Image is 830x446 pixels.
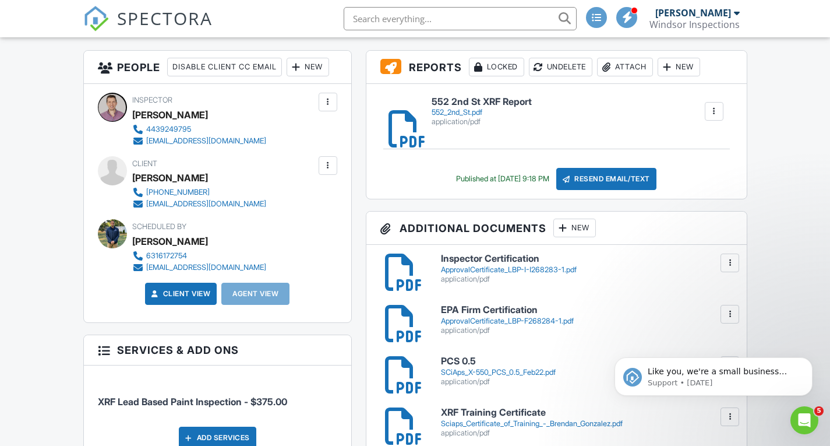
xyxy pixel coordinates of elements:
span: 5 [814,406,824,416]
a: [PHONE_NUMBER] [132,187,266,198]
h3: Additional Documents [366,212,747,245]
a: 4439249795 [132,124,266,135]
div: application/pdf [441,429,732,438]
div: New [658,58,700,76]
h6: PCS 0.5 [441,356,732,367]
div: Undelete [529,58,592,76]
div: ApprovalCertificate_LBP-I-I268283-1.pdf [441,265,732,275]
div: 4439249795 [146,125,191,134]
h3: Services & Add ons [84,335,351,366]
div: 6316172754 [146,251,187,261]
iframe: Intercom live chat [790,406,818,434]
h6: 552 2nd St XRF Report [432,97,532,107]
span: Inspector [132,96,172,104]
a: 552 2nd St XRF Report 552_2nd_St.pdf application/pdf [432,97,532,127]
div: Resend Email/Text [556,168,656,190]
div: application/pdf [432,117,532,127]
h3: People [84,51,351,84]
div: [EMAIL_ADDRESS][DOMAIN_NAME] [146,199,266,209]
h6: EPA Firm Certification [441,305,732,315]
div: [PERSON_NAME] [132,169,208,187]
div: [PERSON_NAME] [132,233,208,250]
div: Published at [DATE] 9:18 PM [456,174,549,184]
div: [PERSON_NAME] [132,106,208,124]
a: [EMAIL_ADDRESS][DOMAIN_NAME] [132,135,266,147]
span: Scheduled By [132,222,186,231]
div: Attach [597,58,653,76]
a: Inspector Certification ApprovalCertificate_LBP-I-I268283-1.pdf application/pdf [441,254,732,283]
a: [EMAIL_ADDRESS][DOMAIN_NAME] [132,198,266,210]
div: [EMAIL_ADDRESS][DOMAIN_NAME] [146,136,266,146]
div: [PHONE_NUMBER] [146,188,210,197]
img: The Best Home Inspection Software - Spectora [83,6,109,31]
span: SPECTORA [117,6,213,30]
a: EPA Firm Certification ApprovalCertificate_LBP-F268284-1.pdf application/pdf [441,305,732,335]
div: SCiAps_X-550_PCS_0.5_Feb22.pdf [441,368,732,377]
div: 552_2nd_St.pdf [432,108,532,117]
a: 6316172754 [132,250,266,262]
a: XRF Training Certificate Sciaps_Certificate_of_Training_-_Brendan_Gonzalez.pdf application/pdf [441,408,732,437]
div: Windsor Inspections [649,19,740,30]
li: Service: XRF Lead Based Paint Inspection [98,374,337,417]
div: Sciaps_Certificate_of_Training_-_Brendan_Gonzalez.pdf [441,419,732,429]
h3: Reports [366,51,747,84]
div: application/pdf [441,377,732,387]
h6: XRF Training Certificate [441,408,732,418]
div: application/pdf [441,275,732,284]
a: SPECTORA [83,16,213,40]
a: PCS 0.5 SCiAps_X-550_PCS_0.5_Feb22.pdf application/pdf [441,356,732,386]
div: Locked [469,58,524,76]
input: Search everything... [344,7,577,30]
div: Disable Client CC Email [167,58,282,76]
div: New [553,219,596,237]
span: XRF Lead Based Paint Inspection - $375.00 [98,396,287,408]
a: [EMAIL_ADDRESS][DOMAIN_NAME] [132,262,266,273]
div: [PERSON_NAME] [655,7,731,19]
h6: Inspector Certification [441,254,732,264]
div: ApprovalCertificate_LBP-F268284-1.pdf [441,317,732,326]
div: application/pdf [441,326,732,335]
div: [EMAIL_ADDRESS][DOMAIN_NAME] [146,263,266,272]
div: New [287,58,329,76]
span: Client [132,159,157,168]
iframe: Intercom notifications message [597,333,830,415]
a: Client View [149,288,211,300]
